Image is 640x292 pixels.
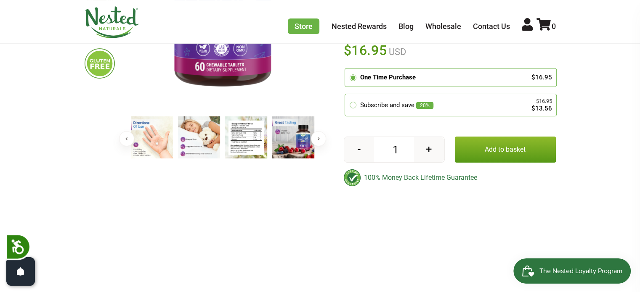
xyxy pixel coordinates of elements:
[473,22,510,31] a: Contact Us
[513,258,632,284] iframe: Button to open loyalty program pop-up
[552,22,556,31] span: 0
[6,257,35,286] button: Open
[344,169,556,186] div: 100% Money Back Lifetime Guarantee
[272,116,314,158] img: LUNA Kids Gentle Sleep Aid
[178,116,220,158] img: LUNA Kids Gentle Sleep Aid
[288,18,319,34] a: Store
[536,22,556,31] a: 0
[387,47,406,57] span: USD
[311,131,326,146] button: Next
[332,22,387,31] a: Nested Rewards
[398,22,414,31] a: Blog
[455,137,556,163] button: Add to basket
[414,137,444,162] button: +
[119,131,134,146] button: Previous
[425,22,461,31] a: Wholesale
[344,41,387,60] span: $16.95
[344,169,361,186] img: badge-lifetimeguarantee-color.svg
[344,137,374,162] button: -
[225,116,267,158] img: LUNA Kids Gentle Sleep Aid
[85,48,115,79] img: glutenfree
[85,6,139,38] img: Nested Naturals
[131,116,173,158] img: LUNA Kids Gentle Sleep Aid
